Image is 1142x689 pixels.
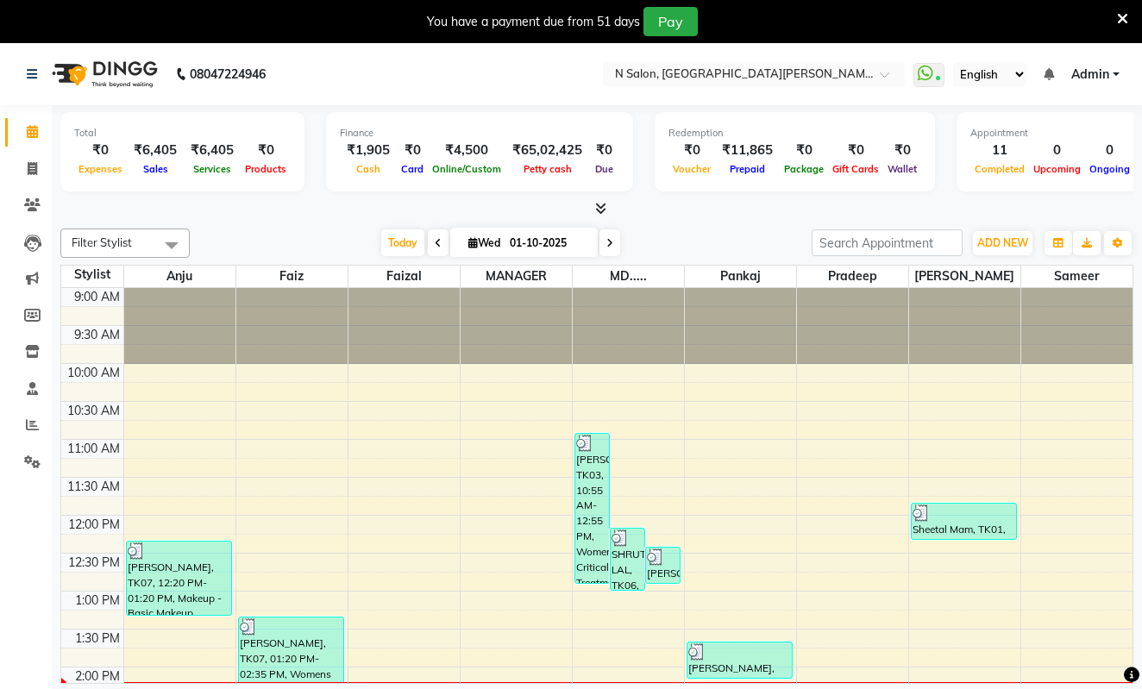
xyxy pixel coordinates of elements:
[1021,266,1133,287] span: sameer
[883,141,921,160] div: ₹0
[668,141,715,160] div: ₹0
[72,592,123,610] div: 1:00 PM
[668,126,921,141] div: Redemption
[575,434,609,583] div: [PERSON_NAME], TK03, 10:55 AM-12:55 PM, Womens Critical Treatment - Global Colour
[71,288,123,306] div: 9:00 AM
[970,141,1029,160] div: 11
[189,163,235,175] span: Services
[65,554,123,572] div: 12:30 PM
[397,141,428,160] div: ₹0
[236,266,348,287] span: Faiz
[883,163,921,175] span: Wallet
[812,229,963,256] input: Search Appointment
[71,326,123,344] div: 9:30 AM
[797,266,908,287] span: Pradeep
[124,266,235,287] span: Anju
[72,629,123,648] div: 1:30 PM
[464,236,505,249] span: Wed
[127,542,232,615] div: [PERSON_NAME], TK07, 12:20 PM-01:20 PM, Makeup - Basic Makeup
[428,141,505,160] div: ₹4,500
[348,266,460,287] span: Faizal
[184,141,241,160] div: ₹6,405
[1029,141,1085,160] div: 0
[64,478,123,496] div: 11:30 AM
[611,529,644,590] div: SHRUTI LAL, TK06, 12:10 PM-01:00 PM, Inoa Touch up
[381,229,424,256] span: Today
[74,126,291,141] div: Total
[973,231,1032,255] button: ADD NEW
[685,266,796,287] span: Pankaj
[668,163,715,175] span: Voucher
[828,141,883,160] div: ₹0
[505,141,589,160] div: ₹65,02,425
[352,163,385,175] span: Cash
[780,163,828,175] span: Package
[505,230,591,256] input: 2025-10-01
[241,141,291,160] div: ₹0
[646,548,680,583] div: [PERSON_NAME], TK05, 12:25 PM-12:55 PM, Womens Hair Styling - Shampoo
[139,163,173,175] span: Sales
[64,364,123,382] div: 10:00 AM
[74,163,127,175] span: Expenses
[64,440,123,458] div: 11:00 AM
[970,163,1029,175] span: Completed
[397,163,428,175] span: Card
[725,163,769,175] span: Prepaid
[427,13,640,31] div: You have a payment due from 51 days
[340,126,619,141] div: Finance
[1085,141,1134,160] div: 0
[461,266,572,287] span: MANAGER
[64,402,123,420] div: 10:30 AM
[589,141,619,160] div: ₹0
[1029,163,1085,175] span: Upcoming
[573,266,684,287] span: MD.....
[519,163,576,175] span: Petty cash
[780,141,828,160] div: ₹0
[61,266,123,284] div: Stylist
[127,141,184,160] div: ₹6,405
[44,50,162,98] img: logo
[715,141,780,160] div: ₹11,865
[340,141,397,160] div: ₹1,905
[1085,163,1134,175] span: Ongoing
[72,235,132,249] span: Filter Stylist
[74,141,127,160] div: ₹0
[977,236,1028,249] span: ADD NEW
[591,163,618,175] span: Due
[1071,66,1109,84] span: Admin
[241,163,291,175] span: Products
[72,667,123,686] div: 2:00 PM
[190,50,266,98] b: 08047224946
[65,516,123,534] div: 12:00 PM
[687,642,793,678] div: [PERSON_NAME], TK08, 01:40 PM-02:10 PM, Womens Hair Styling - Shampoo
[909,266,1020,287] span: [PERSON_NAME]
[428,163,505,175] span: Online/Custom
[912,504,1017,539] div: Sheetal Mam, TK01, 11:50 AM-12:20 PM, Mens Hair Styling - Hair Cut
[828,163,883,175] span: Gift Cards
[643,7,698,36] button: Pay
